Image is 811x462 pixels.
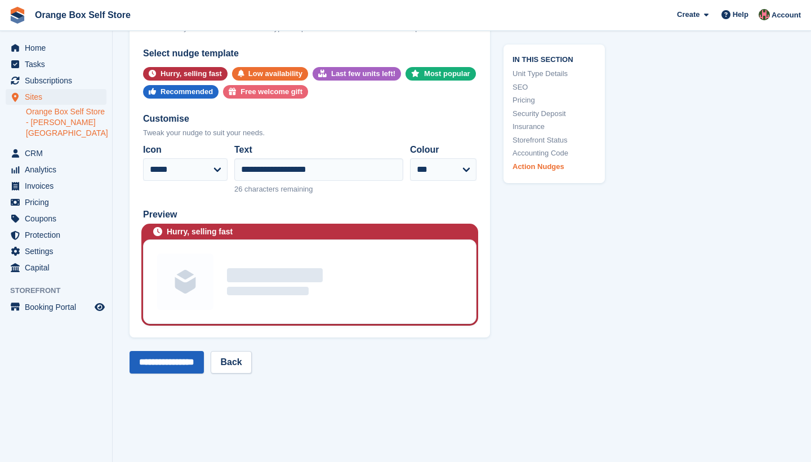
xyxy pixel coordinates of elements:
a: Insurance [513,121,596,132]
span: CRM [25,145,92,161]
a: menu [6,194,106,210]
label: Icon [143,143,228,157]
span: Home [25,40,92,56]
span: Subscriptions [25,73,92,88]
div: Select nudge template [143,47,476,60]
a: Orange Box Self Store - [PERSON_NAME][GEOGRAPHIC_DATA] [26,106,106,139]
button: Hurry, selling fast [143,67,228,81]
span: Account [772,10,801,21]
label: Colour [410,143,476,157]
label: Text [234,143,403,157]
a: Accounting Code [513,148,596,159]
span: Coupons [25,211,92,226]
a: Back [211,351,251,374]
div: Customise [143,112,476,126]
span: Create [677,9,699,20]
a: menu [6,73,106,88]
a: menu [6,260,106,276]
span: Pricing [25,194,92,210]
div: Hurry, selling fast [167,226,233,238]
div: Preview [143,208,476,221]
button: Last few units left! [313,67,401,81]
span: Analytics [25,162,92,177]
div: Most popular [424,67,470,81]
button: Free welcome gift [223,85,308,99]
span: Tasks [25,56,92,72]
div: Low availability [248,67,302,81]
span: characters remaining [244,185,313,193]
a: Pricing [513,95,596,106]
span: Storefront [10,285,112,296]
a: menu [6,211,106,226]
a: menu [6,40,106,56]
a: menu [6,299,106,315]
a: menu [6,56,106,72]
span: Booking Portal [25,299,92,315]
a: Unit Type Details [513,68,596,79]
img: stora-icon-8386f47178a22dfd0bd8f6a31ec36ba5ce8667c1dd55bd0f319d3a0aa187defe.svg [9,7,26,24]
a: Preview store [93,300,106,314]
span: Sites [25,89,92,105]
span: Protection [25,227,92,243]
a: Security Deposit [513,108,596,119]
a: Orange Box Self Store [30,6,135,24]
div: Free welcome gift [240,85,302,99]
a: menu [6,178,106,194]
a: menu [6,227,106,243]
div: Tweak your nudge to suit your needs. [143,127,476,139]
a: menu [6,243,106,259]
a: menu [6,89,106,105]
a: menu [6,145,106,161]
div: Last few units left! [331,67,395,81]
button: Low availability [232,67,308,81]
a: SEO [513,81,596,92]
span: Invoices [25,178,92,194]
button: Most popular [405,67,476,81]
a: Storefront Status [513,134,596,145]
span: Capital [25,260,92,276]
div: Recommended [161,85,213,99]
img: David Clark [759,9,770,20]
img: Unit group image placeholder [157,254,213,310]
span: Help [733,9,748,20]
div: Hurry, selling fast [161,67,222,81]
span: Settings [25,243,92,259]
a: menu [6,162,106,177]
span: In this section [513,53,596,64]
span: 26 [234,185,242,193]
a: Action Nudges [513,161,596,172]
button: Recommended [143,85,219,99]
